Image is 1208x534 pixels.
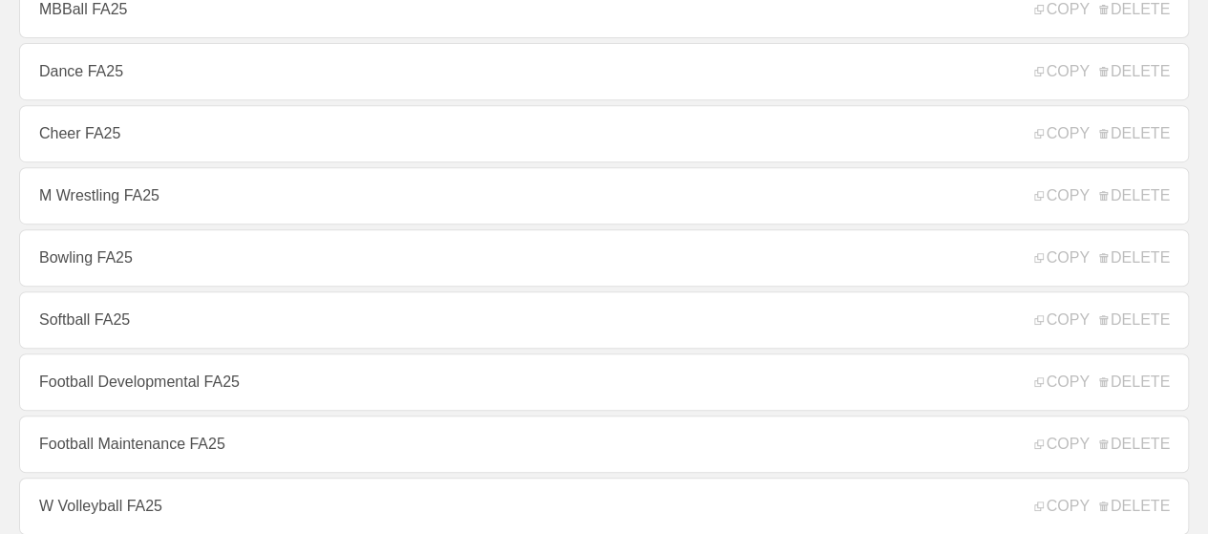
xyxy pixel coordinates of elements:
[19,291,1189,349] a: Softball FA25
[1034,1,1089,18] span: COPY
[19,167,1189,224] a: M Wrestling FA25
[1099,125,1170,142] span: DELETE
[1034,63,1089,80] span: COPY
[1099,63,1170,80] span: DELETE
[1099,311,1170,329] span: DELETE
[19,105,1189,162] a: Cheer FA25
[19,416,1189,473] a: Football Maintenance FA25
[19,229,1189,287] a: Bowling FA25
[19,43,1189,100] a: Dance FA25
[1034,249,1089,267] span: COPY
[1034,125,1089,142] span: COPY
[1099,1,1170,18] span: DELETE
[1099,187,1170,204] span: DELETE
[1034,187,1089,204] span: COPY
[1034,311,1089,329] span: COPY
[864,312,1208,534] iframe: Chat Widget
[1099,249,1170,267] span: DELETE
[19,353,1189,411] a: Football Developmental FA25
